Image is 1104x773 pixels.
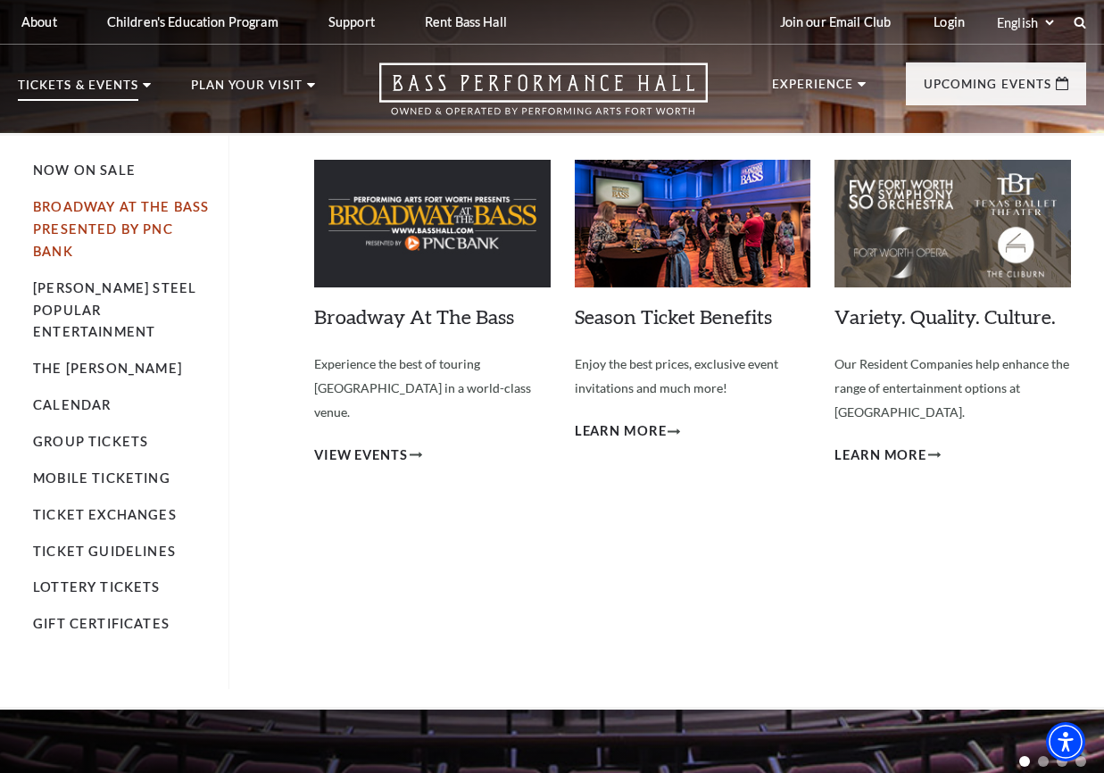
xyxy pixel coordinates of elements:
div: Accessibility Menu [1046,722,1085,761]
a: Season Ticket Benefits [575,304,772,328]
a: Group Tickets [33,434,148,449]
a: The [PERSON_NAME] [33,361,182,376]
p: Support [328,14,375,29]
select: Select: [993,14,1057,31]
p: Enjoy the best prices, exclusive event invitations and much more! [575,353,811,400]
a: Ticket Guidelines [33,544,176,559]
p: Rent Bass Hall [425,14,507,29]
a: Calendar [33,397,111,412]
a: Broadway At The Bass [314,304,514,328]
a: View Events [314,445,422,467]
a: Learn More Variety. Quality. Culture. [834,445,941,467]
a: Mobile Ticketing [33,470,170,486]
span: Learn More [834,445,926,467]
p: Our Resident Companies help enhance the range of entertainment options at [GEOGRAPHIC_DATA]. [834,353,1071,424]
p: Experience the best of touring [GEOGRAPHIC_DATA] in a world-class venue. [314,353,551,424]
a: Gift Certificates [33,616,170,631]
p: About [21,14,57,29]
a: Open this option [315,62,772,133]
p: Children's Education Program [107,14,278,29]
a: Learn More Season Ticket Benefits [575,420,681,443]
a: Lottery Tickets [33,579,161,594]
p: Upcoming Events [924,79,1051,100]
img: Broadway At The Bass [314,160,551,287]
span: View Events [314,445,408,467]
img: Season Ticket Benefits [575,160,811,287]
p: Tickets & Events [18,79,138,101]
a: Variety. Quality. Culture. [834,304,1056,328]
a: Now On Sale [33,162,136,178]
span: Learn More [575,420,667,443]
p: Plan Your Visit [191,79,303,101]
a: [PERSON_NAME] Steel Popular Entertainment [33,280,196,340]
a: Ticket Exchanges [33,507,177,522]
p: Experience [772,79,854,100]
a: Broadway At The Bass presented by PNC Bank [33,199,209,259]
img: Variety. Quality. Culture. [834,160,1071,287]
